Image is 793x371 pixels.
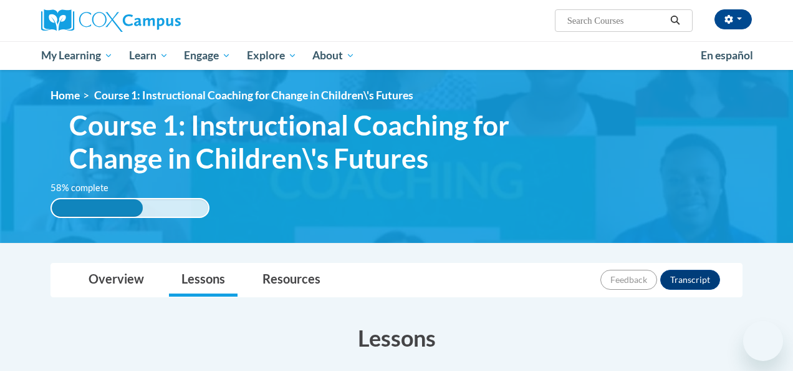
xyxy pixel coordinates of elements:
[247,48,297,63] span: Explore
[312,48,355,63] span: About
[660,270,720,290] button: Transcript
[129,48,168,63] span: Learn
[33,41,121,70] a: My Learning
[714,9,752,29] button: Account Settings
[693,42,761,69] a: En español
[169,264,238,297] a: Lessons
[566,13,666,28] input: Search Courses
[176,41,239,70] a: Engage
[121,41,176,70] a: Learn
[94,89,413,102] span: Course 1: Instructional Coaching for Change in Children\'s Futures
[50,89,80,102] a: Home
[41,48,113,63] span: My Learning
[41,9,266,32] a: Cox Campus
[305,41,363,70] a: About
[184,48,231,63] span: Engage
[743,321,783,361] iframe: Button to launch messaging window
[69,109,584,175] span: Course 1: Instructional Coaching for Change in Children\'s Futures
[32,41,761,70] div: Main menu
[41,9,181,32] img: Cox Campus
[76,264,156,297] a: Overview
[52,199,143,217] div: 58% complete
[600,270,657,290] button: Feedback
[666,13,685,28] button: Search
[250,264,333,297] a: Resources
[701,49,753,62] span: En español
[50,322,743,354] h3: Lessons
[50,181,122,195] label: 58% complete
[239,41,305,70] a: Explore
